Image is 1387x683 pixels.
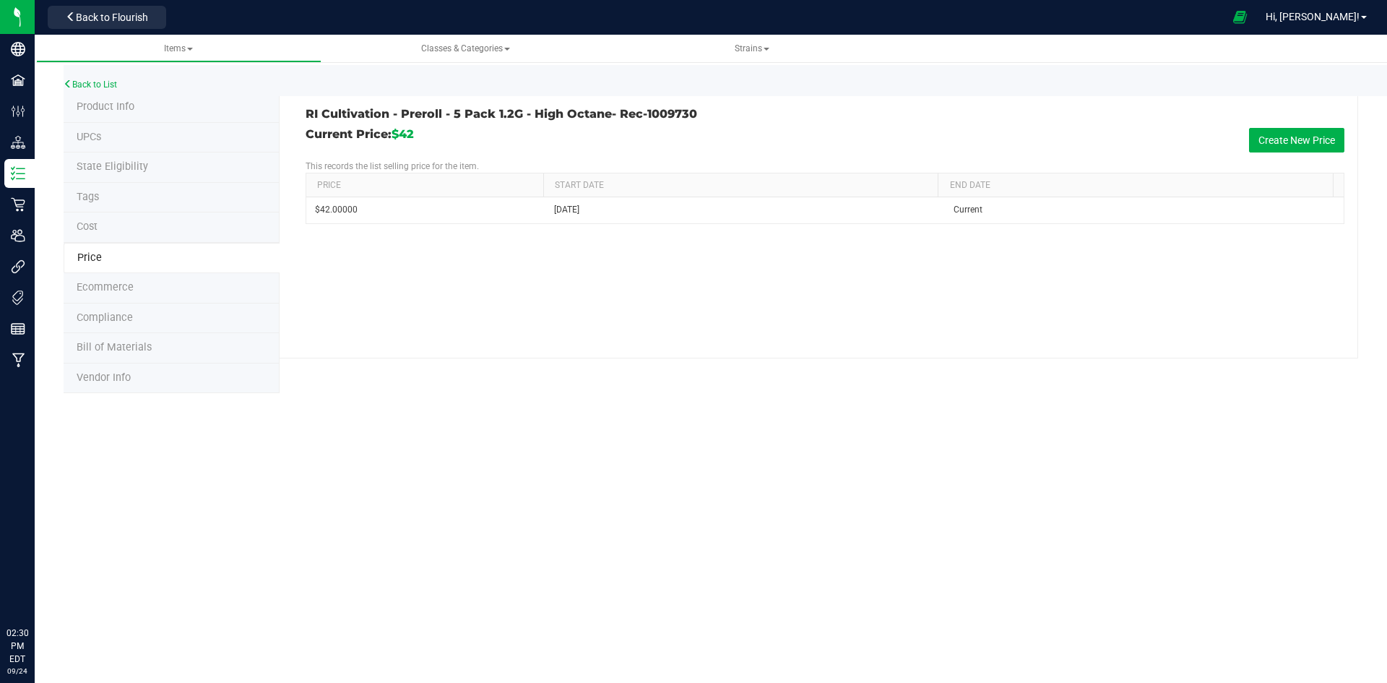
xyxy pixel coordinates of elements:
p: 09/24 [7,666,28,676]
inline-svg: Reports [11,322,25,336]
span: Ecommerce [77,281,134,293]
span: Product Info [77,100,134,113]
span: [DATE] [554,203,579,217]
button: Back to Flourish [48,6,166,29]
inline-svg: Retail [11,197,25,212]
inline-svg: Users [11,228,25,243]
inline-svg: Inventory [11,166,25,181]
span: Tag [77,160,148,173]
span: Hi, [PERSON_NAME]! [1266,11,1360,22]
span: Price [77,252,102,264]
inline-svg: Manufacturing [11,353,25,367]
span: Open Ecommerce Menu [1224,3,1256,31]
span: Tag [77,191,99,203]
span: Cost [77,220,98,233]
span: Bill of Materials [77,341,152,353]
p: This records the list selling price for the item. [306,160,1344,173]
inline-svg: Company [11,42,25,56]
p: 02:30 PM EDT [7,627,28,666]
span: $42 [392,127,414,141]
span: Items [164,43,193,53]
span: Strains [735,43,769,53]
th: Price [306,173,543,198]
inline-svg: Configuration [11,104,25,119]
span: $42.00000 [315,203,358,217]
span: Classes & Categories [421,43,510,53]
a: Back to List [64,80,117,90]
span: Back to Flourish [76,12,148,23]
span: Current [954,203,982,217]
span: Vendor Info [77,371,131,384]
span: Compliance [77,312,133,324]
th: Start Date [543,173,938,198]
button: Create New Price [1249,128,1344,153]
inline-svg: Tags [11,291,25,305]
inline-svg: Facilities [11,73,25,87]
iframe: Resource center [14,567,58,611]
th: End Date [938,173,1333,198]
h3: Current Price: [306,128,414,153]
inline-svg: Integrations [11,259,25,274]
inline-svg: Distribution [11,135,25,150]
h3: RI Cultivation - Preroll - 5 Pack 1.2G - High Octane- Rec-1009730 [306,108,814,121]
span: Tag [77,131,101,143]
